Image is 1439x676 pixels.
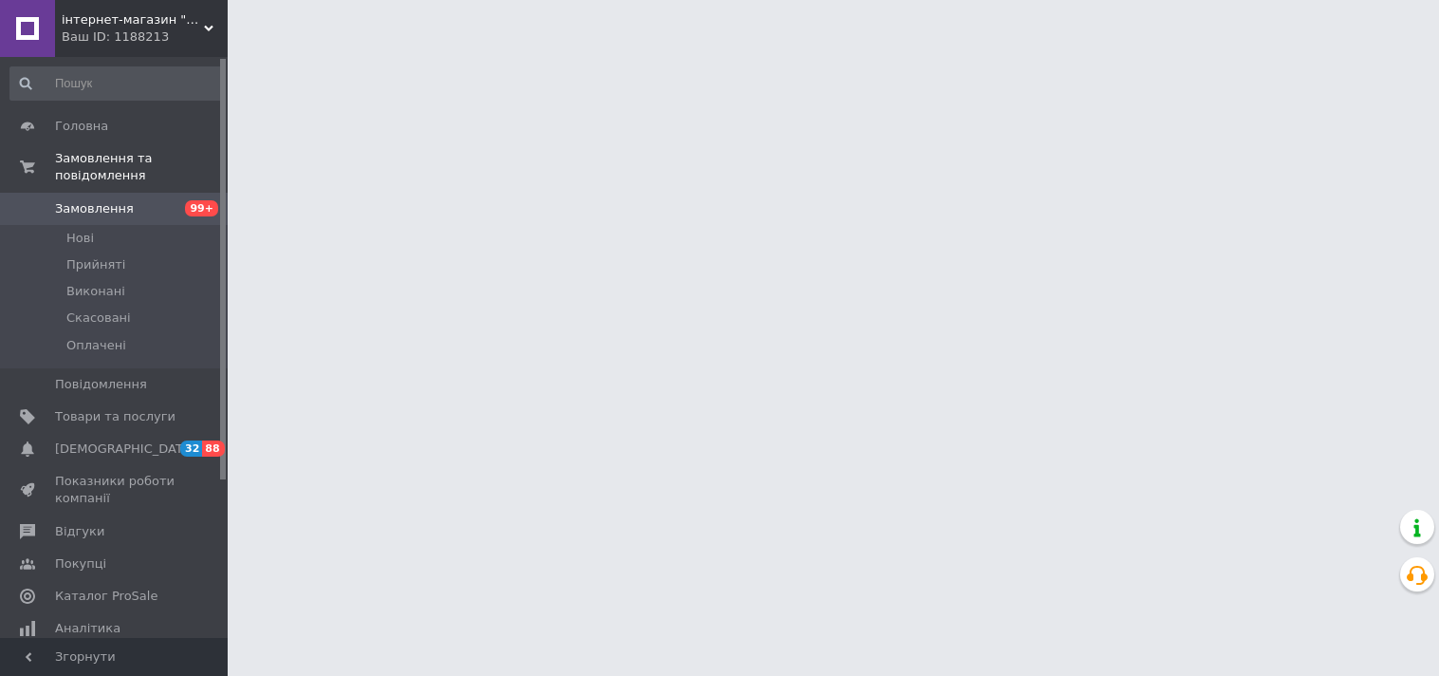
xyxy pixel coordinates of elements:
span: Замовлення та повідомлення [55,150,228,184]
span: Покупці [55,555,106,573]
span: 88 [202,441,224,457]
span: Товари та послуги [55,408,175,425]
span: Скасовані [66,310,131,327]
span: Показники роботи компанії [55,473,175,507]
span: Виконані [66,283,125,300]
span: Каталог ProSale [55,588,157,605]
span: Аналітика [55,620,120,637]
div: Ваш ID: 1188213 [62,28,228,46]
span: [DEMOGRAPHIC_DATA] [55,441,195,458]
span: Відгуки [55,523,104,540]
span: Повідомлення [55,376,147,393]
span: Прийняті [66,256,125,273]
span: 32 [180,441,202,457]
span: Головна [55,118,108,135]
span: інтернет-магазин "Комбат" [62,11,204,28]
input: Пошук [9,66,224,101]
span: Нові [66,230,94,247]
span: Замовлення [55,200,134,217]
span: 99+ [185,200,218,216]
span: Оплачені [66,337,126,354]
